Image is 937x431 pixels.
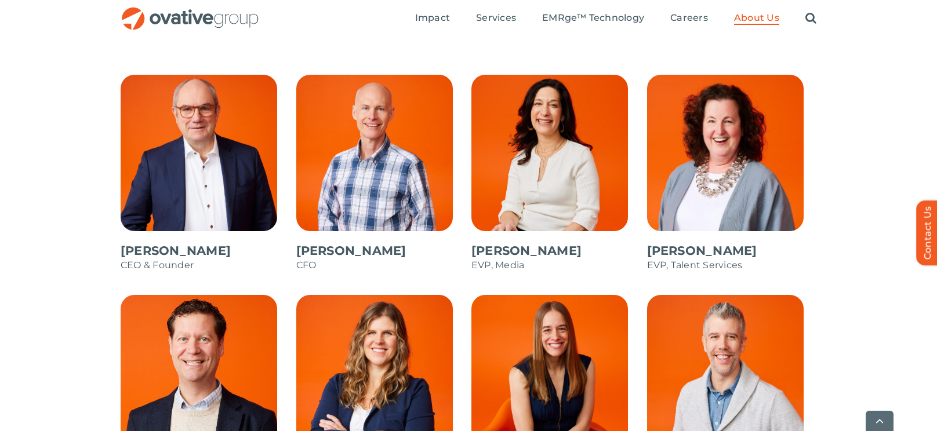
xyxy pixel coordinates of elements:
[415,12,450,25] a: Impact
[805,12,816,25] a: Search
[734,12,779,24] span: About Us
[476,12,516,25] a: Services
[670,12,708,24] span: Careers
[415,12,450,24] span: Impact
[542,12,644,24] span: EMRge™ Technology
[734,12,779,25] a: About Us
[476,12,516,24] span: Services
[670,12,708,25] a: Careers
[121,6,260,17] a: OG_Full_horizontal_RGB
[542,12,644,25] a: EMRge™ Technology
